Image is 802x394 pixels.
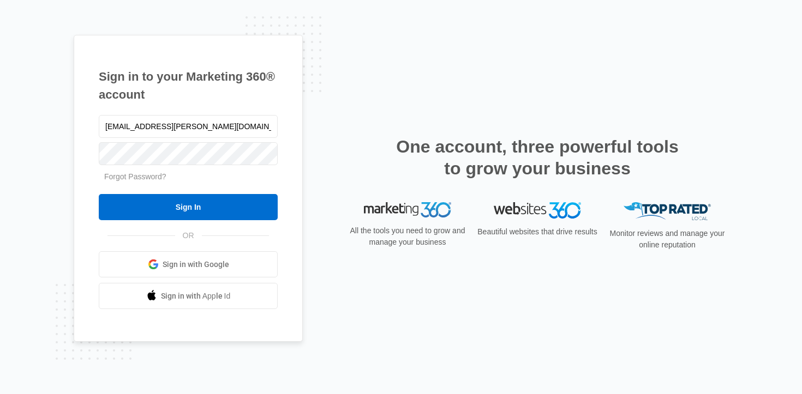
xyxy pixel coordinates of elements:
h1: Sign in to your Marketing 360® account [99,68,278,104]
img: Websites 360 [494,202,581,218]
span: Sign in with Google [163,259,229,270]
h2: One account, three powerful tools to grow your business [393,136,682,179]
p: Beautiful websites that drive results [476,226,598,238]
a: Sign in with Apple Id [99,283,278,309]
a: Sign in with Google [99,251,278,277]
img: Top Rated Local [624,202,711,220]
input: Email [99,115,278,138]
a: Forgot Password? [104,172,166,181]
span: Sign in with Apple Id [161,290,231,302]
p: Monitor reviews and manage your online reputation [606,228,728,251]
img: Marketing 360 [364,202,451,217]
input: Sign In [99,194,278,220]
p: All the tools you need to grow and manage your business [346,225,469,248]
span: OR [175,230,202,241]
